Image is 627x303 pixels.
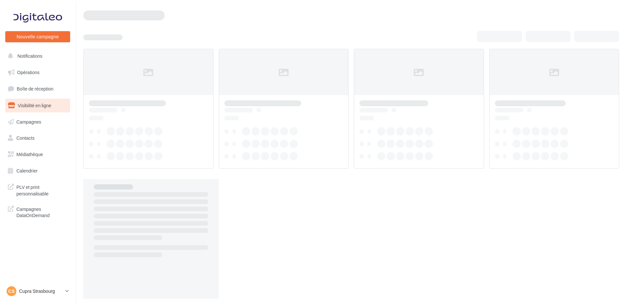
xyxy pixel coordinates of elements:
a: Campagnes DataOnDemand [4,202,71,221]
span: Notifications [17,53,42,59]
a: Calendrier [4,164,71,178]
span: Médiathèque [16,151,43,157]
span: Visibilité en ligne [18,103,51,108]
a: Visibilité en ligne [4,99,71,112]
span: Contacts [16,135,34,141]
a: PLV et print personnalisable [4,180,71,199]
span: Campagnes DataOnDemand [16,205,68,219]
span: PLV et print personnalisable [16,183,68,197]
a: Contacts [4,131,71,145]
button: Nouvelle campagne [5,31,70,42]
button: Notifications [4,49,69,63]
span: CS [8,288,14,294]
span: Opérations [17,70,39,75]
a: CS Cupra Strasbourg [5,285,70,297]
span: Campagnes [16,119,41,124]
p: Cupra Strasbourg [19,288,63,294]
span: Calendrier [16,168,38,173]
a: Campagnes [4,115,71,129]
span: Boîte de réception [17,86,53,91]
a: Opérations [4,66,71,79]
a: Médiathèque [4,148,71,161]
a: Boîte de réception [4,82,71,96]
